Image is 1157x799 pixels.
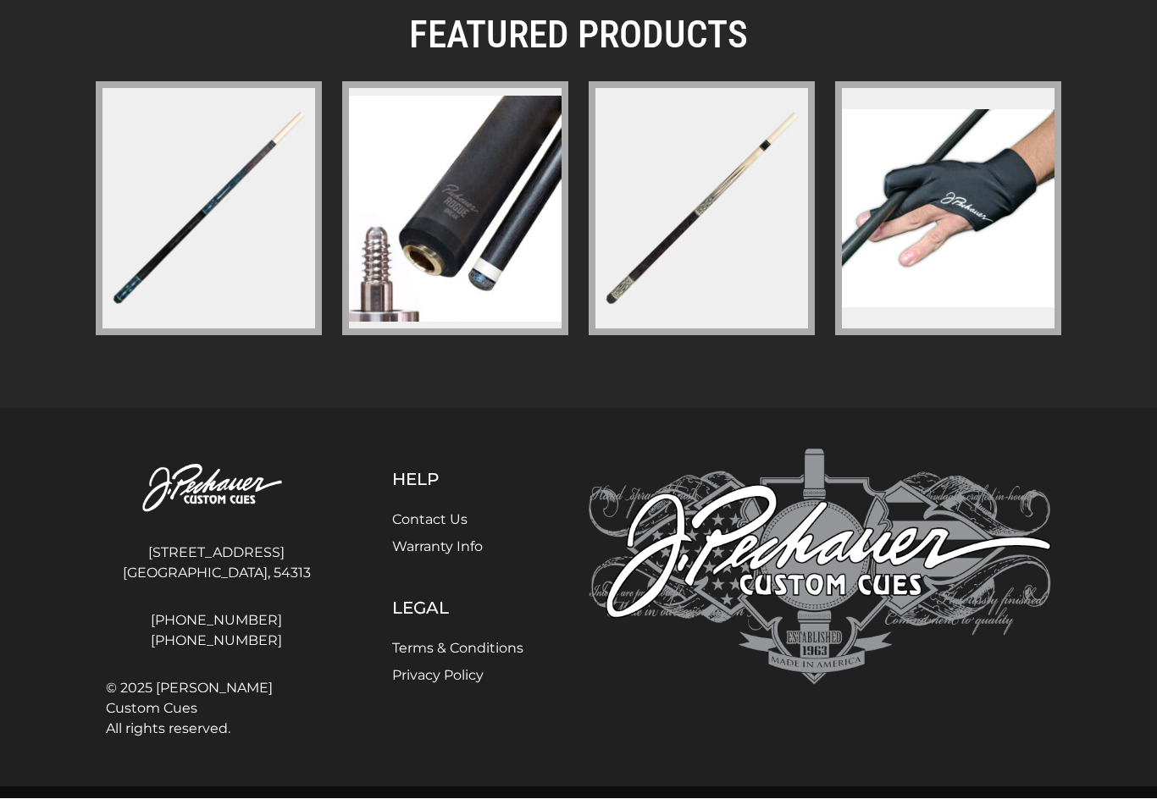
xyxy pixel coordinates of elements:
[392,668,484,684] a: Privacy Policy
[106,611,327,631] a: [PHONE_NUMBER]
[96,13,1061,58] h2: FEATURED PRODUCTS
[99,100,318,319] img: pl-31-limited-edition
[96,82,322,336] a: pl-31-limited-edition
[842,110,1055,307] img: pechauer-glove-copy
[106,449,327,530] img: Pechauer Custom Cues
[589,82,815,336] a: jp-series-r-jp24-r
[589,449,1051,686] img: Pechauer Custom Cues
[592,100,811,319] img: jp-series-r-jp24-r
[392,598,523,619] h5: Legal
[392,470,523,490] h5: Help
[106,631,327,652] a: [PHONE_NUMBER]
[392,641,523,657] a: Terms & Conditions
[349,96,562,322] img: pechauer-piloted-rogue-carbon-break-shaft-pro-series
[835,82,1061,336] a: pechauer-glove-copy
[106,537,327,591] address: [STREET_ADDRESS] [GEOGRAPHIC_DATA], 54313
[392,539,483,555] a: Warranty Info
[392,512,468,528] a: Contact Us
[106,679,327,740] span: © 2025 [PERSON_NAME] Custom Cues All rights reserved.
[342,82,568,336] a: pechauer-piloted-rogue-carbon-break-shaft-pro-series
